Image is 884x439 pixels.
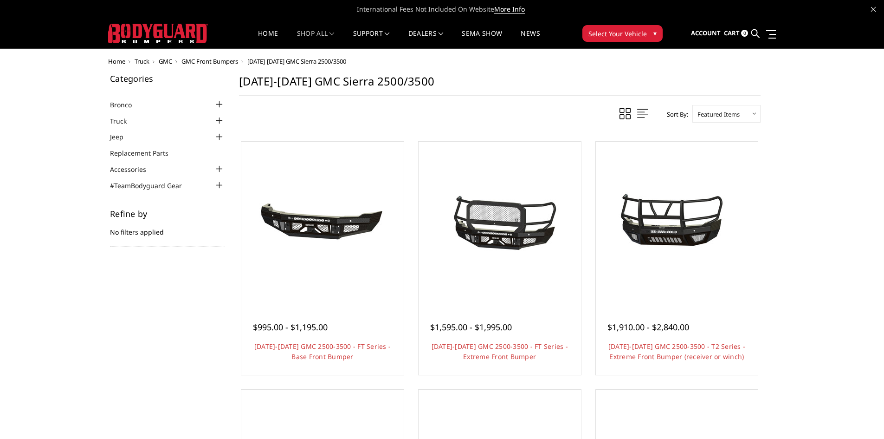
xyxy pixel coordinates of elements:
a: [DATE]-[DATE] GMC 2500-3500 - T2 Series - Extreme Front Bumper (receiver or winch) [608,342,745,361]
a: Cart 0 [724,21,748,46]
h1: [DATE]-[DATE] GMC Sierra 2500/3500 [239,74,761,96]
a: Account [691,21,721,46]
a: Support [353,30,390,48]
span: [DATE]-[DATE] GMC Sierra 2500/3500 [247,57,346,66]
h5: Categories [110,74,225,83]
a: Jeep [110,132,135,142]
a: Home [258,30,278,48]
div: No filters applied [110,210,225,247]
a: Truck [135,57,149,66]
span: $995.00 - $1,195.00 [253,321,328,333]
span: Select Your Vehicle [588,29,647,39]
a: Home [108,57,125,66]
a: Truck [110,116,138,126]
a: 2024-2025 GMC 2500-3500 - T2 Series - Extreme Front Bumper (receiver or winch) 2024-2025 GMC 2500... [598,144,756,302]
span: $1,910.00 - $2,840.00 [607,321,689,333]
span: $1,595.00 - $1,995.00 [430,321,512,333]
a: [DATE]-[DATE] GMC 2500-3500 - FT Series - Extreme Front Bumper [432,342,568,361]
span: 0 [741,30,748,37]
a: #TeamBodyguard Gear [110,181,194,190]
h5: Refine by [110,210,225,218]
a: Dealers [408,30,444,48]
img: BODYGUARD BUMPERS [108,24,208,43]
a: SEMA Show [462,30,502,48]
button: Select Your Vehicle [582,25,663,42]
a: shop all [297,30,335,48]
a: Replacement Parts [110,148,180,158]
label: Sort By: [662,107,688,121]
a: [DATE]-[DATE] GMC 2500-3500 - FT Series - Base Front Bumper [254,342,391,361]
a: 2024-2025 GMC 2500-3500 - FT Series - Extreme Front Bumper 2024-2025 GMC 2500-3500 - FT Series - ... [421,144,579,302]
a: Accessories [110,164,158,174]
a: More Info [494,5,525,14]
a: GMC Front Bumpers [181,57,238,66]
span: Cart [724,29,740,37]
span: Account [691,29,721,37]
a: News [521,30,540,48]
span: ▾ [653,28,657,38]
a: 2024-2025 GMC 2500-3500 - FT Series - Base Front Bumper 2024-2025 GMC 2500-3500 - FT Series - Bas... [244,144,401,302]
a: GMC [159,57,172,66]
a: Bronco [110,100,143,110]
